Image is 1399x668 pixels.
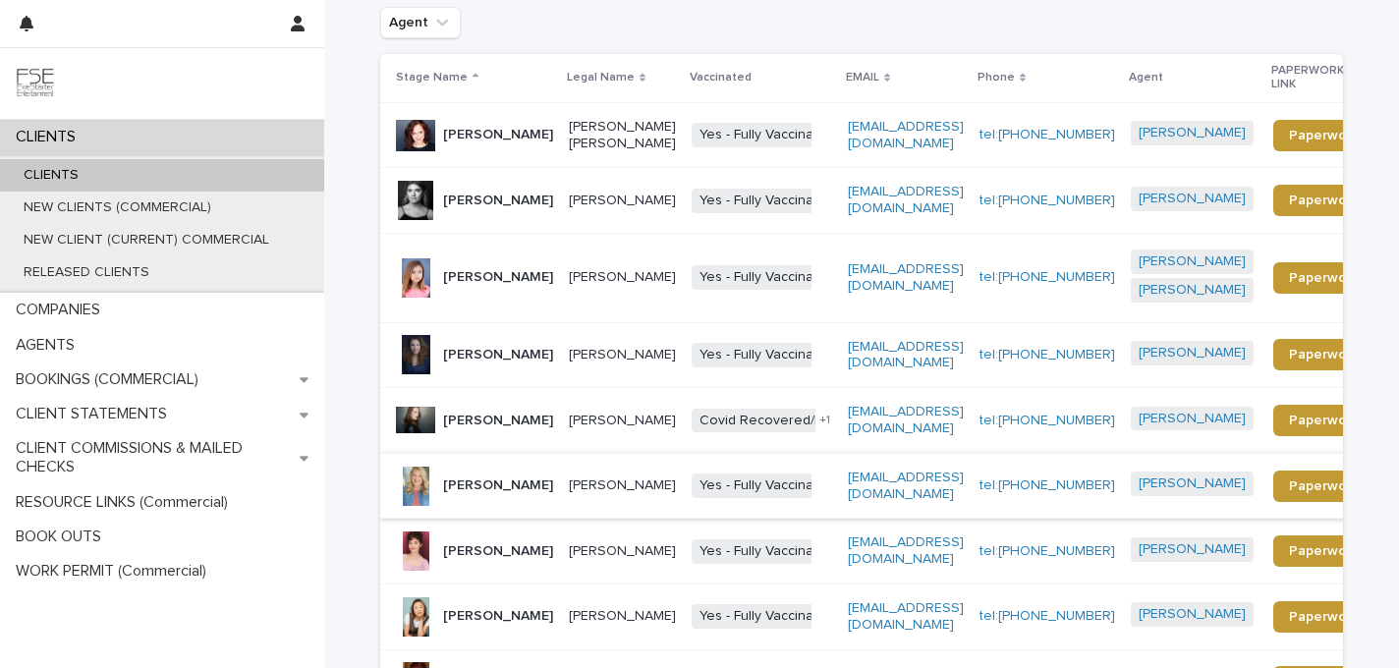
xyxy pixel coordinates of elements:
[1271,60,1364,96] p: PAPERWORK LINK
[569,193,676,209] p: [PERSON_NAME]
[1273,262,1374,294] a: Paperwork
[569,608,676,625] p: [PERSON_NAME]
[1139,191,1246,207] a: [PERSON_NAME]
[979,270,1115,284] a: tel:[PHONE_NUMBER]
[979,609,1115,623] a: tel:[PHONE_NUMBER]
[1273,471,1374,502] a: Paperwork
[1273,185,1374,216] a: Paperwork
[819,415,830,426] span: + 1
[8,493,244,512] p: RESOURCE LINKS (Commercial)
[396,67,468,88] p: Stage Name
[443,608,553,625] p: [PERSON_NAME]
[979,194,1115,207] a: tel:[PHONE_NUMBER]
[692,343,842,367] span: Yes - Fully Vaccinated
[443,127,553,143] p: [PERSON_NAME]
[1273,120,1374,151] a: Paperwork
[569,543,676,560] p: [PERSON_NAME]
[979,478,1115,492] a: tel:[PHONE_NUMBER]
[848,185,964,215] a: [EMAIL_ADDRESS][DOMAIN_NAME]
[8,232,285,249] p: NEW CLIENT (CURRENT) COMMERCIAL
[1139,606,1246,623] a: [PERSON_NAME]
[1289,544,1359,558] span: Paperwork
[1139,541,1246,558] a: [PERSON_NAME]
[1273,535,1374,567] a: Paperwork
[443,543,553,560] p: [PERSON_NAME]
[1289,348,1359,362] span: Paperwork
[1289,414,1359,427] span: Paperwork
[8,562,222,581] p: WORK PERMIT (Commercial)
[979,544,1115,558] a: tel:[PHONE_NUMBER]
[979,128,1115,141] a: tel:[PHONE_NUMBER]
[443,477,553,494] p: [PERSON_NAME]
[443,413,553,429] p: [PERSON_NAME]
[692,539,842,564] span: Yes - Fully Vaccinated
[692,189,842,213] span: Yes - Fully Vaccinated
[8,301,116,319] p: COMPANIES
[1139,345,1246,362] a: [PERSON_NAME]
[848,340,964,370] a: [EMAIL_ADDRESS][DOMAIN_NAME]
[443,347,553,363] p: [PERSON_NAME]
[848,262,964,293] a: [EMAIL_ADDRESS][DOMAIN_NAME]
[1139,411,1246,427] a: [PERSON_NAME]
[846,67,879,88] p: EMAIL
[1273,405,1374,436] a: Paperwork
[848,120,964,150] a: [EMAIL_ADDRESS][DOMAIN_NAME]
[1273,339,1374,370] a: Paperwork
[1289,194,1359,207] span: Paperwork
[16,64,55,103] img: 9JgRvJ3ETPGCJDhvPVA5
[1139,282,1246,299] a: [PERSON_NAME]
[567,67,635,88] p: Legal Name
[8,370,214,389] p: BOOKINGS (COMMERCIAL)
[8,405,183,423] p: CLIENT STATEMENTS
[692,409,930,433] span: Covid Recovered/Naturally Immune
[1289,479,1359,493] span: Paperwork
[8,199,227,216] p: NEW CLIENTS (COMMERCIAL)
[443,269,553,286] p: [PERSON_NAME]
[848,405,964,435] a: [EMAIL_ADDRESS][DOMAIN_NAME]
[1139,475,1246,492] a: [PERSON_NAME]
[569,413,676,429] p: [PERSON_NAME]
[979,348,1115,362] a: tel:[PHONE_NUMBER]
[690,67,752,88] p: Vaccinated
[979,414,1115,427] a: tel:[PHONE_NUMBER]
[1129,67,1163,88] p: Agent
[1289,271,1359,285] span: Paperwork
[8,439,300,476] p: CLIENT COMMISSIONS & MAILED CHECKS
[692,473,842,498] span: Yes - Fully Vaccinated
[978,67,1015,88] p: Phone
[443,193,553,209] p: [PERSON_NAME]
[692,123,842,147] span: Yes - Fully Vaccinated
[8,264,165,281] p: RELEASED CLIENTS
[569,347,676,363] p: [PERSON_NAME]
[569,119,676,152] p: [PERSON_NAME] [PERSON_NAME]
[692,265,842,290] span: Yes - Fully Vaccinated
[380,7,461,38] button: Agent
[1273,601,1374,633] a: Paperwork
[1289,129,1359,142] span: Paperwork
[1289,610,1359,624] span: Paperwork
[8,128,91,146] p: CLIENTS
[569,477,676,494] p: [PERSON_NAME]
[1139,125,1246,141] a: [PERSON_NAME]
[569,269,676,286] p: [PERSON_NAME]
[848,471,964,501] a: [EMAIL_ADDRESS][DOMAIN_NAME]
[848,535,964,566] a: [EMAIL_ADDRESS][DOMAIN_NAME]
[8,336,90,355] p: AGENTS
[692,604,842,629] span: Yes - Fully Vaccinated
[8,167,94,184] p: CLIENTS
[848,601,964,632] a: [EMAIL_ADDRESS][DOMAIN_NAME]
[8,528,117,546] p: BOOK OUTS
[1139,253,1246,270] a: [PERSON_NAME]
